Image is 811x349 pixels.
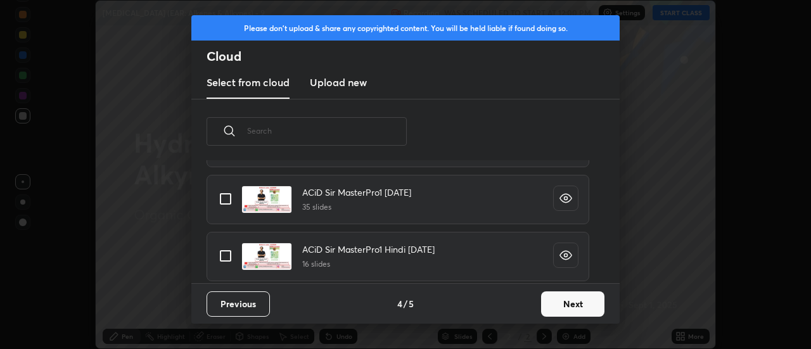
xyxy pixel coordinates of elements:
img: 1756698608VHH6SB.pdf [241,186,292,213]
h3: Upload new [310,75,367,90]
h4: / [404,297,407,310]
button: Next [541,291,604,317]
h4: ACiD Sir MasterPro1 Hindi [DATE] [302,243,435,256]
h2: Cloud [207,48,620,65]
div: grid [191,160,604,283]
div: Please don't upload & share any copyrighted content. You will be held liable if found doing so. [191,15,620,41]
h3: Select from cloud [207,75,290,90]
h5: 16 slides [302,258,435,270]
h4: 4 [397,297,402,310]
img: 1756698853UFLYKN.pdf [241,243,292,270]
input: Search [247,104,407,158]
h5: 35 slides [302,201,411,213]
button: Previous [207,291,270,317]
h4: 5 [409,297,414,310]
h4: ACiD Sir MasterPro1 [DATE] [302,186,411,199]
